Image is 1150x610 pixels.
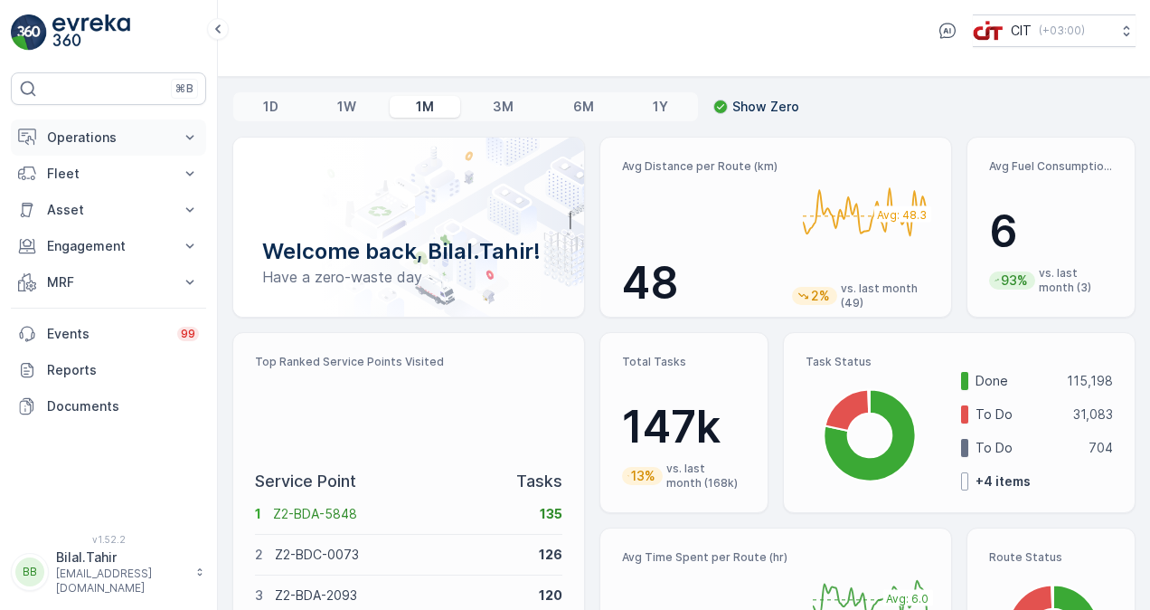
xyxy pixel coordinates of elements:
[11,388,206,424] a: Documents
[1039,24,1085,38] p: ( +03:00 )
[255,505,261,523] p: 1
[989,550,1113,565] p: Route Status
[47,361,199,379] p: Reports
[1039,266,1113,295] p: vs. last month (3)
[11,228,206,264] button: Engagement
[47,397,199,415] p: Documents
[275,546,527,564] p: Z2-BDC-0073
[622,400,746,454] p: 147k
[11,548,206,596] button: BBBilal.Tahir[EMAIL_ADDRESS][DOMAIN_NAME]
[493,98,514,116] p: 3M
[11,534,206,545] span: v 1.52.2
[175,81,193,96] p: ⌘B
[841,281,936,310] p: vs. last month (49)
[273,505,528,523] p: Z2-BDA-5848
[11,14,47,51] img: logo
[255,469,356,494] p: Service Point
[1089,439,1113,457] p: 704
[11,156,206,192] button: Fleet
[809,287,832,305] p: 2%
[622,256,778,310] p: 48
[973,14,1136,47] button: CIT(+03:00)
[976,372,1055,390] p: Done
[976,472,1031,491] p: + 4 items
[11,352,206,388] a: Reports
[416,98,434,116] p: 1M
[1067,372,1113,390] p: 115,198
[622,159,778,174] p: Avg Distance per Route (km)
[653,98,668,116] p: 1Y
[47,325,166,343] p: Events
[573,98,594,116] p: 6M
[539,586,562,605] p: 120
[976,439,1077,457] p: To Do
[11,119,206,156] button: Operations
[56,548,186,567] p: Bilal.Tahir
[806,355,1113,369] p: Task Status
[1011,22,1032,40] p: CIT
[666,462,746,491] p: vs. last month (168k)
[262,266,555,288] p: Have a zero-waste day
[275,586,527,605] p: Z2-BDA-2093
[47,237,170,255] p: Engagement
[539,546,562,564] p: 126
[973,21,1004,41] img: cit-logo_pOk6rL0.png
[263,98,278,116] p: 1D
[56,567,186,596] p: [EMAIL_ADDRESS][DOMAIN_NAME]
[337,98,356,116] p: 1W
[989,205,1113,259] p: 6
[47,165,170,183] p: Fleet
[11,192,206,228] button: Asset
[47,129,170,147] p: Operations
[11,264,206,300] button: MRF
[629,467,657,485] p: 13%
[516,469,562,494] p: Tasks
[262,237,555,266] p: Welcome back, Bilal.Tahir!
[255,586,263,605] p: 3
[622,550,787,565] p: Avg Time Spent per Route (hr)
[622,355,746,369] p: Total Tasks
[15,558,44,586] div: BB
[255,355,562,369] p: Top Ranked Service Points Visited
[732,98,799,116] p: Show Zero
[989,159,1113,174] p: Avg Fuel Consumption per Route (lt)
[11,316,206,352] a: Events99
[1073,405,1113,424] p: 31,083
[47,201,170,219] p: Asset
[255,546,263,564] p: 2
[540,505,562,523] p: 135
[180,326,196,342] p: 99
[999,272,1030,290] p: 93%
[47,273,170,291] p: MRF
[52,14,130,51] img: logo_light-DOdMpM7g.png
[976,405,1061,424] p: To Do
